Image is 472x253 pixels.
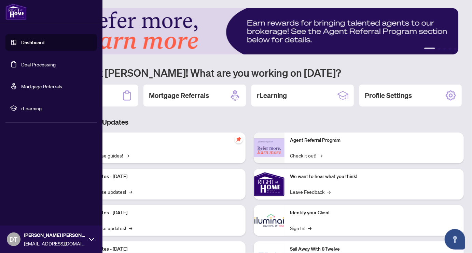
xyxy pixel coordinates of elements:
[21,83,62,89] a: Mortgage Referrals
[290,137,458,144] p: Agent Referral Program
[36,8,458,54] img: Slide 0
[5,3,27,20] img: logo
[21,104,92,112] span: rLearning
[290,245,458,253] p: Sail Away With 8Twelve
[290,173,458,180] p: We want to hear what you think!
[290,152,322,159] a: Check it out!→
[21,61,56,67] a: Deal Processing
[235,135,243,143] span: pushpin
[21,39,44,46] a: Dashboard
[443,48,446,50] button: 3
[149,91,209,100] h2: Mortgage Referrals
[365,91,412,100] h2: Profile Settings
[327,188,331,195] span: →
[129,224,132,232] span: →
[72,209,240,217] p: Platform Updates - [DATE]
[445,229,465,250] button: Open asap
[254,138,284,157] img: Agent Referral Program
[449,48,452,50] button: 4
[24,231,85,239] span: [PERSON_NAME] [PERSON_NAME]
[72,173,240,180] p: Platform Updates - [DATE]
[254,205,284,236] img: Identify your Client
[36,117,464,127] h3: Brokerage & Industry Updates
[454,48,457,50] button: 5
[290,224,311,232] a: Sign In!→
[257,91,287,100] h2: rLearning
[10,235,18,244] span: DT
[129,188,132,195] span: →
[290,188,331,195] a: Leave Feedback→
[72,245,240,253] p: Platform Updates - [DATE]
[308,224,311,232] span: →
[319,152,322,159] span: →
[290,209,458,217] p: Identify your Client
[438,48,441,50] button: 2
[254,169,284,200] img: We want to hear what you think!
[126,152,129,159] span: →
[424,48,435,50] button: 1
[36,66,464,79] h1: Welcome back [PERSON_NAME]! What are you working on [DATE]?
[24,240,85,247] span: [EMAIL_ADDRESS][DOMAIN_NAME]
[72,137,240,144] p: Self-Help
